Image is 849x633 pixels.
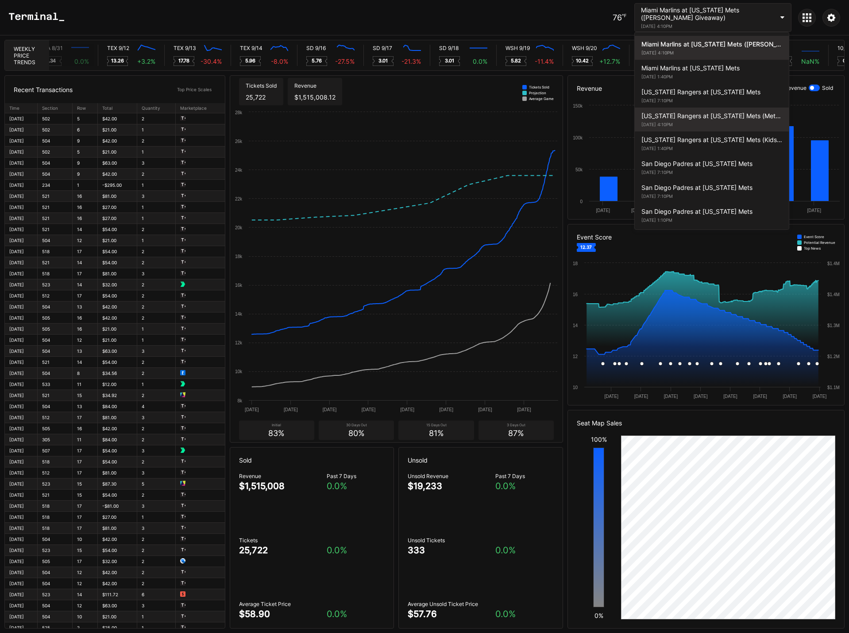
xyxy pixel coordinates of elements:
div: Miami Marlins at [US_STATE] Mets [641,64,782,72]
div: [DATE] 4:10PM [641,122,782,127]
div: [DATE] 7:10PM [641,170,782,175]
div: San Diego Padres at [US_STATE] Mets [641,160,782,167]
div: [US_STATE] Rangers at [US_STATE] Mets (Kids Color-In Lunchbox Giveaway) [641,136,782,143]
div: [DATE] 4:10PM [641,50,782,55]
div: [DATE] 1:40PM [641,74,782,79]
div: [DATE] 7:10PM [641,98,782,103]
div: [US_STATE] Rangers at [US_STATE] Mets (Mets Alumni Classic/Mrs. Met Taxicab [GEOGRAPHIC_DATA] Giv... [641,112,782,120]
div: [DATE] 1:40PM [641,146,782,151]
div: [DATE] 1:10PM [641,217,782,223]
div: San Diego Padres at [US_STATE] Mets [641,184,782,191]
div: [US_STATE] Rangers at [US_STATE] Mets [641,88,782,96]
div: [DATE] 7:10PM [641,193,782,199]
div: Miami Marlins at [US_STATE] Mets ([PERSON_NAME] Giveaway) [641,40,782,48]
div: San Diego Padres at [US_STATE] Mets [641,208,782,215]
